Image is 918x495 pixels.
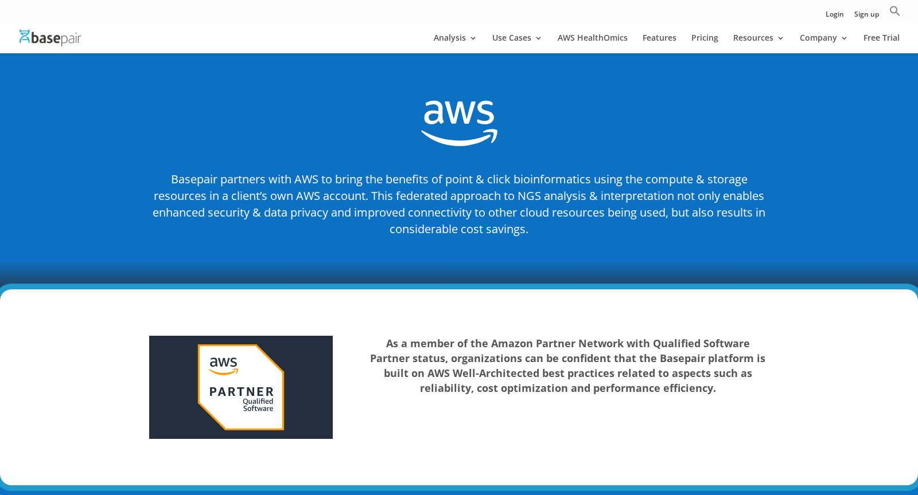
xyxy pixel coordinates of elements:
[854,11,879,23] a: Sign up
[149,336,333,439] img: AWS Qualified Software
[421,93,497,154] span: 
[861,438,904,481] iframe: Drift Widget Chat Controller
[20,30,81,46] img: Basepair
[434,34,477,53] a: Analysis
[826,11,844,23] a: Login
[889,5,901,17] svg: Search
[643,34,676,53] a: Features
[153,171,765,237] span: Basepair partners with AWS to bring the benefits of point & click bioinformatics using the comput...
[691,34,718,53] a: Pricing
[800,34,849,53] a: Company
[889,5,901,23] a: Search Icon Link
[733,34,785,53] a: Resources
[370,336,765,395] strong: As a member of the Amazon Partner Network with Qualified Software Partner status, organizations c...
[421,137,497,148] a: 
[558,34,628,53] a: AWS HealthOmics
[492,34,543,53] a: Use Cases
[863,34,900,53] a: Free Trial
